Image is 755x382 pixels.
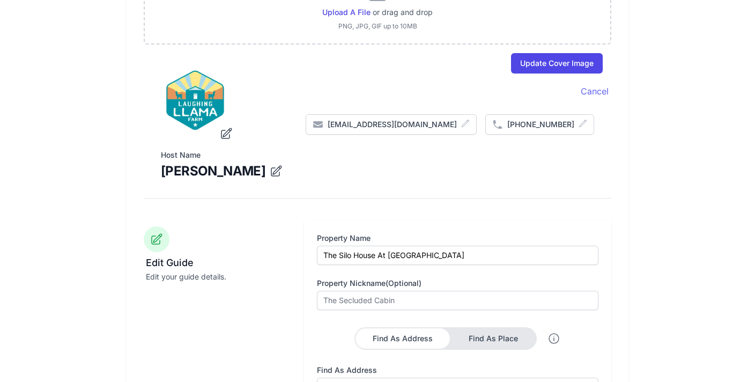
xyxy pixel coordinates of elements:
[161,163,265,181] h1: [PERSON_NAME]
[317,365,598,376] label: Find As Address
[161,150,594,160] label: Host Name
[146,271,289,282] p: Edit your guide details.
[317,246,598,265] input: The Secluded Cabin
[451,328,536,349] button: Find As Place
[322,8,371,17] span: Upload a file
[356,328,450,349] button: Find As Address
[146,256,289,269] h3: Edit Guide
[317,291,598,310] input: The Secluded Cabin
[485,114,594,135] button: [PHONE_NUMBER]
[317,233,598,244] label: Property Name
[371,7,433,20] p: or drag and drop
[581,85,609,98] a: Cancel
[507,119,574,130] span: [PHONE_NUMBER]
[306,114,477,135] button: [EMAIL_ADDRESS][DOMAIN_NAME]
[161,66,230,135] img: Screenshot%202024-08-05%20at%2012.05.54.png
[511,53,603,74] input: Update Cover Image
[317,278,598,289] label: Property Nickname(optional)
[328,119,457,130] span: [EMAIL_ADDRESS][DOMAIN_NAME]
[322,22,433,31] p: PNG, JPG, GIF up to 10MB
